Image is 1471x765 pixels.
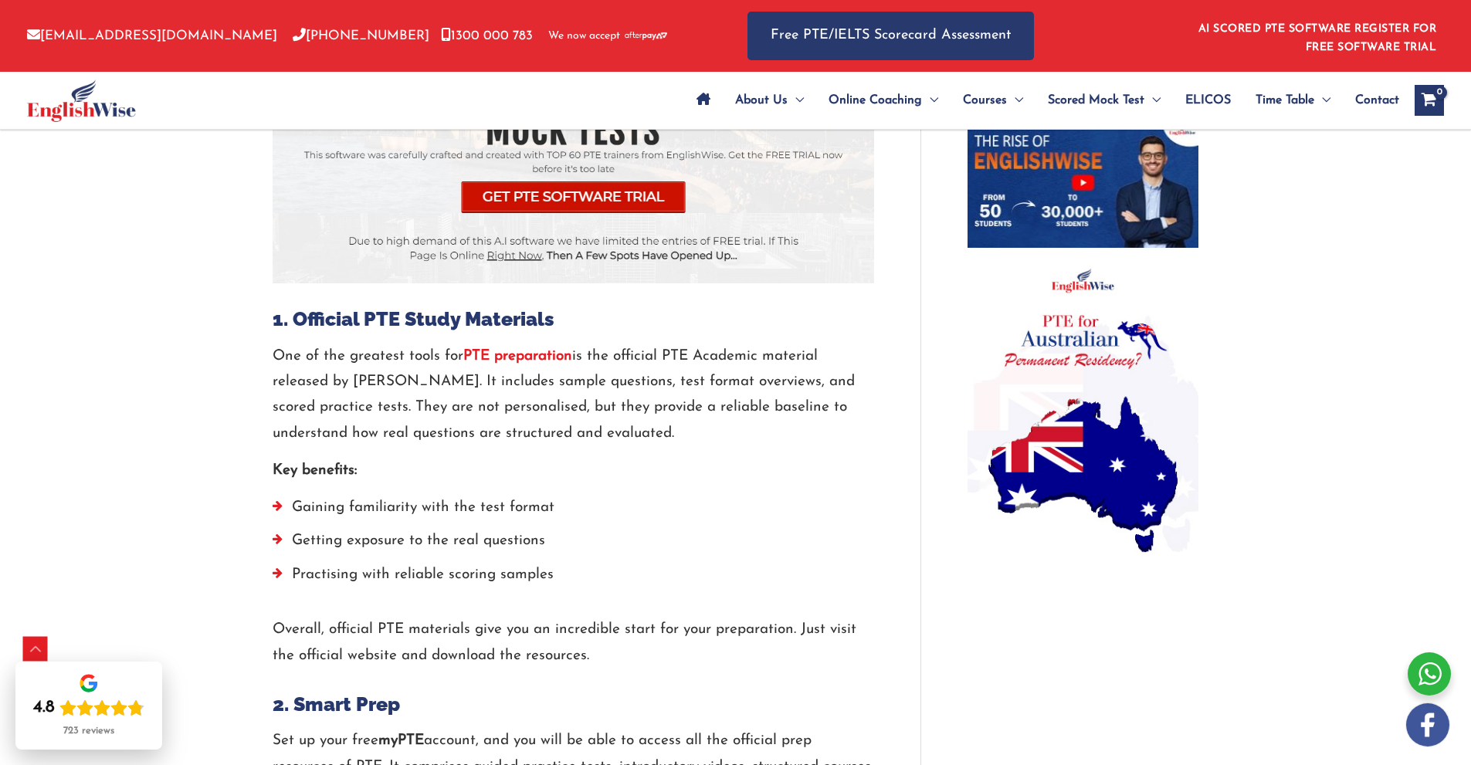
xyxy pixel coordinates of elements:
[33,697,55,719] div: 4.8
[1406,703,1449,746] img: white-facebook.png
[1144,73,1161,127] span: Menu Toggle
[829,73,922,127] span: Online Coaching
[788,73,804,127] span: Menu Toggle
[1243,73,1343,127] a: Time TableMenu Toggle
[747,12,1034,60] a: Free PTE/IELTS Scorecard Assessment
[63,725,114,737] div: 723 reviews
[1415,85,1444,116] a: View Shopping Cart, empty
[922,73,938,127] span: Menu Toggle
[378,733,424,748] strong: myPTE
[1343,73,1399,127] a: Contact
[441,29,533,42] a: 1300 000 783
[951,73,1035,127] a: CoursesMenu Toggle
[273,495,874,528] li: Gaining familiarity with the test format
[1314,73,1330,127] span: Menu Toggle
[273,528,874,561] li: Getting exposure to the real questions
[816,73,951,127] a: Online CoachingMenu Toggle
[33,697,144,719] div: Rating: 4.8 out of 5
[27,80,136,122] img: cropped-ew-logo
[684,73,1399,127] nav: Site Navigation: Main Menu
[625,32,667,40] img: Afterpay-Logo
[27,29,277,42] a: [EMAIL_ADDRESS][DOMAIN_NAME]
[1198,23,1437,53] a: AI SCORED PTE SOFTWARE REGISTER FOR FREE SOFTWARE TRIAL
[723,73,816,127] a: About UsMenu Toggle
[1007,73,1023,127] span: Menu Toggle
[1189,11,1444,61] aside: Header Widget 1
[735,73,788,127] span: About Us
[1048,73,1144,127] span: Scored Mock Test
[273,562,874,595] li: Practising with reliable scoring samples
[463,349,572,364] a: PTE preparation
[273,344,874,446] p: One of the greatest tools for is the official PTE Academic material released by [PERSON_NAME]. It...
[1355,73,1399,127] span: Contact
[1256,73,1314,127] span: Time Table
[1185,73,1231,127] span: ELICOS
[273,617,874,669] p: Overall, official PTE materials give you an incredible start for your preparation. Just visit the...
[1173,73,1243,127] a: ELICOS
[963,73,1007,127] span: Courses
[548,29,620,44] span: We now accept
[1035,73,1173,127] a: Scored Mock TestMenu Toggle
[273,692,874,717] h2: 2. Smart Prep
[273,306,874,332] h2: 1. Official PTE Study Materials
[273,463,357,478] strong: Key benefits:
[293,29,429,42] a: [PHONE_NUMBER]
